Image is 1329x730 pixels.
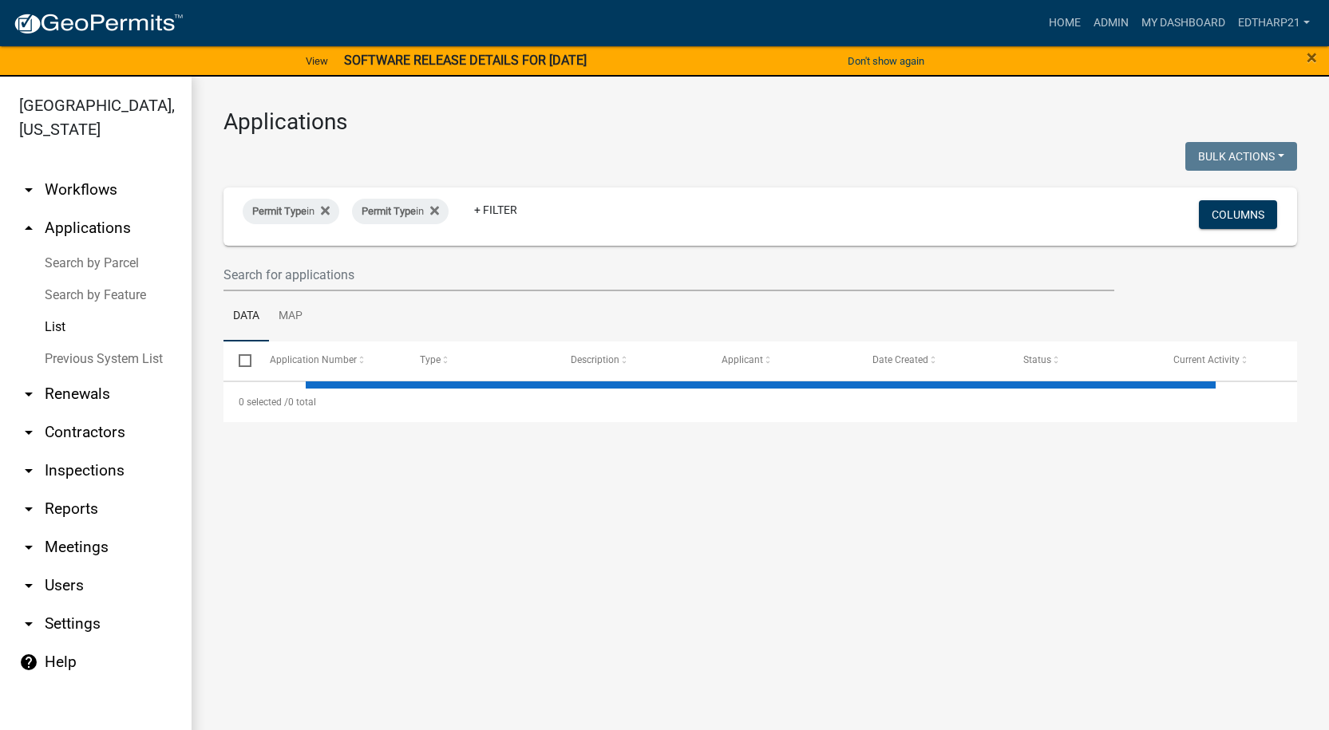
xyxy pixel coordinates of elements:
span: Type [420,354,441,365]
button: Don't show again [841,48,931,74]
datatable-header-cell: Type [405,341,556,380]
datatable-header-cell: Application Number [254,341,405,380]
span: Description [571,354,619,365]
datatable-header-cell: Select [223,341,254,380]
span: Current Activity [1173,354,1240,365]
a: View [299,48,334,74]
a: Data [223,291,269,342]
i: arrow_drop_down [19,538,38,557]
a: My Dashboard [1135,8,1232,38]
h3: Applications [223,109,1297,136]
strong: SOFTWARE RELEASE DETAILS FOR [DATE] [344,53,587,68]
button: Columns [1199,200,1277,229]
span: × [1307,46,1317,69]
i: arrow_drop_down [19,385,38,404]
i: arrow_drop_down [19,576,38,595]
span: Application Number [270,354,357,365]
span: Permit Type [252,205,307,217]
datatable-header-cell: Date Created [857,341,1008,380]
div: in [243,199,339,224]
datatable-header-cell: Applicant [706,341,857,380]
span: Applicant [722,354,763,365]
a: Map [269,291,312,342]
div: in [352,199,449,224]
span: Permit Type [362,205,416,217]
a: EdTharp21 [1232,8,1316,38]
i: arrow_drop_down [19,180,38,199]
i: arrow_drop_down [19,614,38,633]
i: arrow_drop_down [19,499,38,519]
i: help [19,653,38,672]
a: Home [1042,8,1087,38]
datatable-header-cell: Description [556,341,706,380]
span: 0 selected / [239,397,288,408]
i: arrow_drop_up [19,219,38,238]
button: Bulk Actions [1185,142,1297,171]
a: Admin [1087,8,1135,38]
div: 0 total [223,382,1297,422]
button: Close [1307,48,1317,67]
datatable-header-cell: Status [1007,341,1158,380]
a: + Filter [461,195,530,224]
span: Date Created [872,354,928,365]
span: Status [1023,354,1051,365]
i: arrow_drop_down [19,423,38,442]
datatable-header-cell: Current Activity [1158,341,1309,380]
input: Search for applications [223,258,1114,291]
i: arrow_drop_down [19,461,38,480]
